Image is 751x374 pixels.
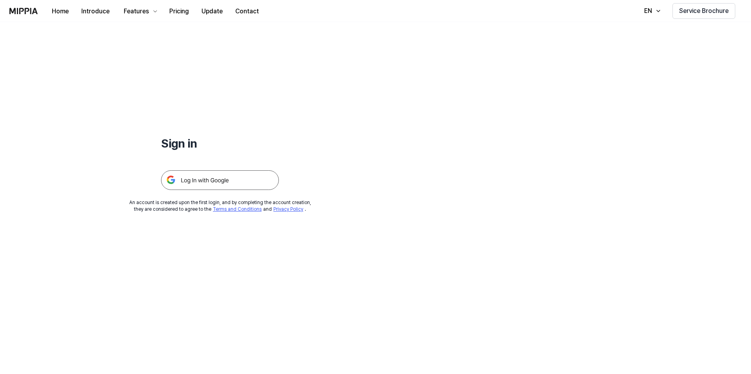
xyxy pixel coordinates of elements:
button: Introduce [75,4,116,19]
button: Pricing [163,4,195,19]
button: Home [46,4,75,19]
a: Update [195,0,229,22]
div: EN [643,6,654,16]
button: Service Brochure [672,3,735,19]
a: Privacy Policy [273,206,303,212]
button: EN [636,3,666,19]
button: Update [195,4,229,19]
button: Features [116,4,163,19]
img: 구글 로그인 버튼 [161,170,279,190]
img: logo [9,8,38,14]
div: Features [122,7,150,16]
div: An account is created upon the first login, and by completing the account creation, they are cons... [129,199,311,213]
button: Contact [229,4,265,19]
a: Terms and Conditions [213,206,262,212]
h1: Sign in [161,135,279,151]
